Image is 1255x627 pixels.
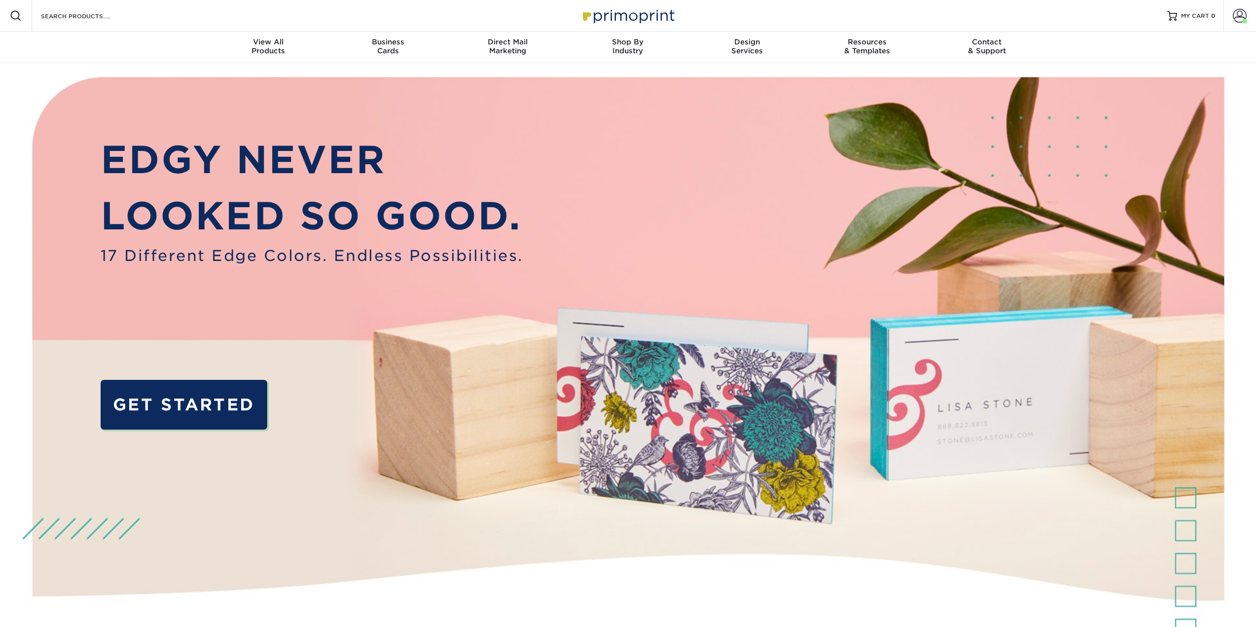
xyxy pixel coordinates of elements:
span: 0 [1211,12,1216,19]
div: Industry [568,37,687,55]
div: & Templates [807,37,927,55]
a: Resources& Templates [807,32,927,63]
span: MY CART [1181,12,1209,20]
p: LOOKED SO GOOD. [101,188,523,245]
a: DesignServices [687,32,807,63]
div: Cards [328,37,448,55]
a: View AllProducts [209,32,328,63]
div: & Support [927,37,1047,55]
div: Marketing [448,37,568,55]
span: 17 Different Edge Colors. Endless Possibilities. [101,245,523,267]
span: Direct Mail [448,37,568,46]
span: Shop By [568,37,687,46]
span: Business [328,37,448,46]
img: Primoprint [578,5,677,26]
div: Services [687,37,807,55]
p: EDGY NEVER [101,132,523,188]
div: Products [209,37,328,55]
span: Resources [807,37,927,46]
span: View All [209,37,328,46]
a: Contact& Support [927,32,1047,63]
input: SEARCH PRODUCTS..... [40,10,136,22]
a: GET STARTED [101,380,267,429]
a: Shop ByIndustry [568,32,687,63]
span: Contact [927,37,1047,46]
a: BusinessCards [328,32,448,63]
span: Design [687,37,807,46]
a: Direct MailMarketing [448,32,568,63]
